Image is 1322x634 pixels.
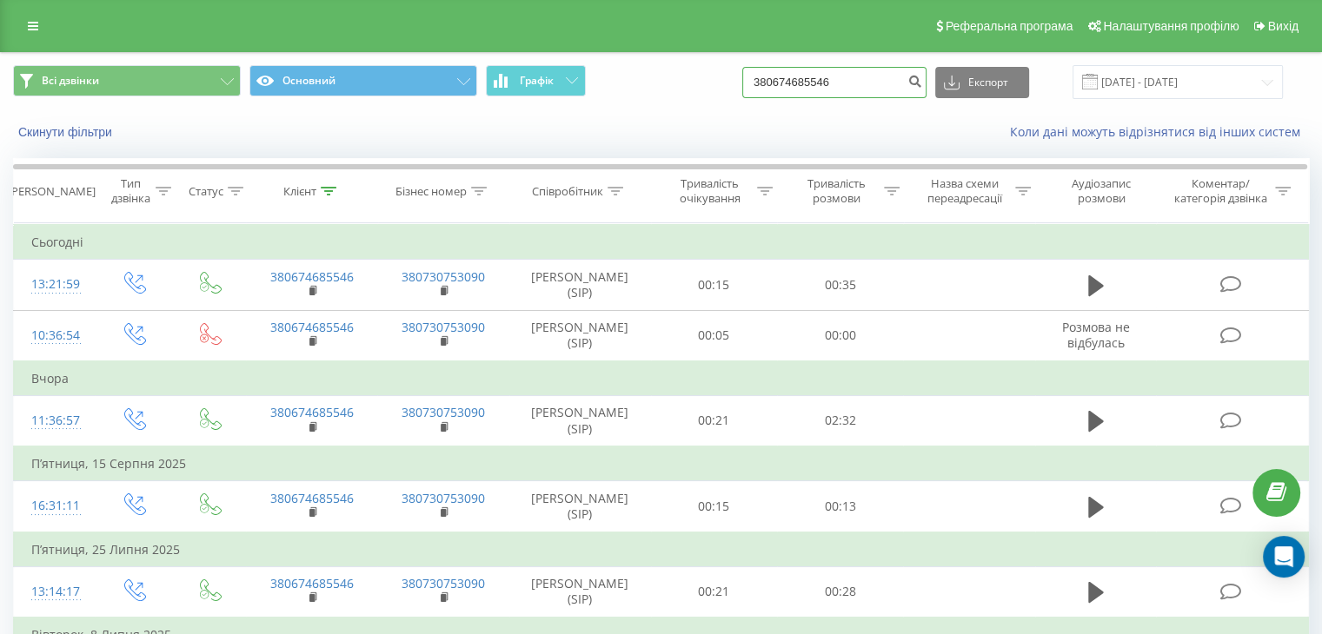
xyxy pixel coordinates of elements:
[402,268,485,285] a: 380730753090
[651,310,777,361] td: 00:05
[651,395,777,446] td: 00:21
[1169,176,1271,206] div: Коментар/категорія дзвінка
[777,310,903,361] td: 00:00
[509,260,651,310] td: [PERSON_NAME] (SIP)
[651,481,777,532] td: 00:15
[283,184,316,199] div: Клієнт
[402,319,485,335] a: 380730753090
[402,575,485,591] a: 380730753090
[777,481,903,532] td: 00:13
[14,446,1309,481] td: П’ятниця, 15 Серпня 2025
[14,225,1309,260] td: Сьогодні
[509,481,651,532] td: [PERSON_NAME] (SIP)
[395,184,467,199] div: Бізнес номер
[189,184,223,199] div: Статус
[402,404,485,420] a: 380730753090
[486,65,586,96] button: Графік
[13,65,241,96] button: Всі дзвінки
[31,319,77,353] div: 10:36:54
[1268,19,1299,33] span: Вихід
[651,566,777,617] td: 00:21
[1103,19,1239,33] span: Налаштування профілю
[14,532,1309,567] td: П’ятниця, 25 Липня 2025
[270,490,354,506] a: 380674685546
[31,575,77,609] div: 13:14:17
[270,404,354,420] a: 380674685546
[935,67,1029,98] button: Експорт
[777,395,903,446] td: 02:32
[13,124,121,140] button: Скинути фільтри
[920,176,1011,206] div: Назва схеми переадресації
[270,319,354,335] a: 380674685546
[249,65,477,96] button: Основний
[777,260,903,310] td: 00:35
[1263,536,1305,578] div: Open Intercom Messenger
[270,575,354,591] a: 380674685546
[8,184,96,199] div: [PERSON_NAME]
[777,566,903,617] td: 00:28
[532,184,603,199] div: Співробітник
[667,176,754,206] div: Тривалість очікування
[31,489,77,523] div: 16:31:11
[509,395,651,446] td: [PERSON_NAME] (SIP)
[31,267,77,301] div: 13:21:59
[270,268,354,285] a: 380674685546
[1051,176,1153,206] div: Аудіозапис розмови
[742,67,927,98] input: Пошук за номером
[42,74,99,88] span: Всі дзвінки
[31,404,77,438] div: 11:36:57
[509,566,651,617] td: [PERSON_NAME] (SIP)
[793,176,880,206] div: Тривалість розмови
[402,490,485,506] a: 380730753090
[651,260,777,310] td: 00:15
[110,176,150,206] div: Тип дзвінка
[520,75,554,87] span: Графік
[509,310,651,361] td: [PERSON_NAME] (SIP)
[1062,319,1130,351] span: Розмова не відбулась
[1010,123,1309,140] a: Коли дані можуть відрізнятися вiд інших систем
[14,361,1309,396] td: Вчора
[946,19,1073,33] span: Реферальна програма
